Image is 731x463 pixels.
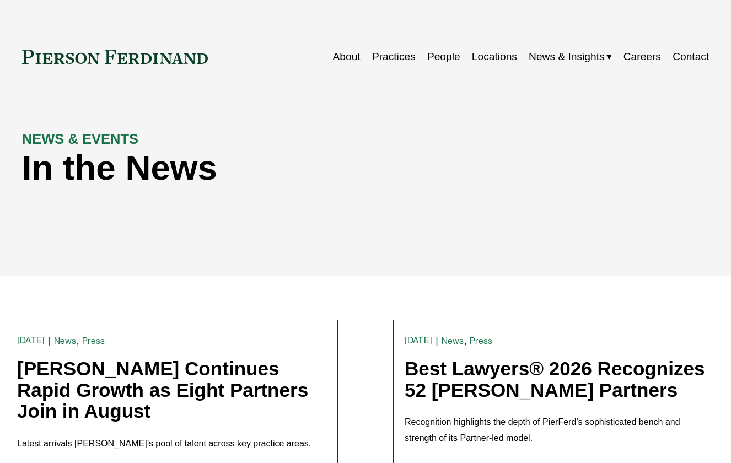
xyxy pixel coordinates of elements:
a: Careers [623,46,661,67]
span: , [464,335,467,346]
span: , [77,335,79,346]
a: Press [82,336,105,346]
p: Recognition highlights the depth of PierFerd’s sophisticated bench and strength of its Partner-le... [405,414,714,446]
span: News & Insights [529,47,604,67]
a: Practices [372,46,416,67]
time: [DATE] [405,336,432,345]
a: folder dropdown [529,46,611,67]
a: Press [470,336,492,346]
a: News [442,336,464,346]
strong: NEWS & EVENTS [22,131,138,147]
time: [DATE] [17,336,45,345]
a: About [333,46,361,67]
a: [PERSON_NAME] Continues Rapid Growth as Eight Partners Join in August [17,358,308,422]
a: Locations [472,46,517,67]
a: People [427,46,460,67]
p: Latest arrivals [PERSON_NAME]’s pool of talent across key practice areas. [17,436,326,452]
h1: In the News [22,148,537,188]
a: News [54,336,77,346]
a: Best Lawyers® 2026 Recognizes 52 [PERSON_NAME] Partners [405,358,705,401]
a: Contact [673,46,709,67]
